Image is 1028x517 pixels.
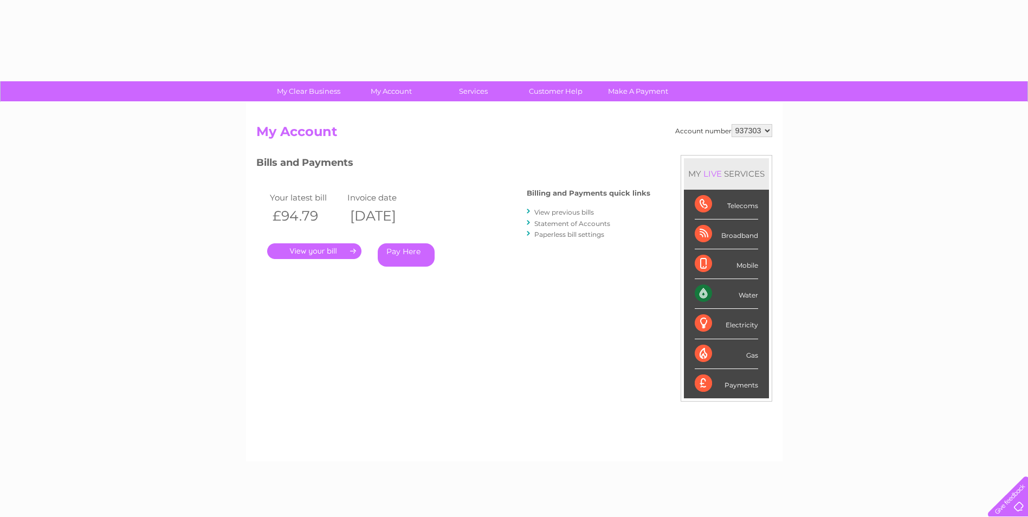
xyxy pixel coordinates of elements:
[695,219,758,249] div: Broadband
[695,249,758,279] div: Mobile
[695,369,758,398] div: Payments
[534,219,610,228] a: Statement of Accounts
[695,279,758,309] div: Water
[695,190,758,219] div: Telecoms
[684,158,769,189] div: MY SERVICES
[534,230,604,238] a: Paperless bill settings
[527,189,650,197] h4: Billing and Payments quick links
[534,208,594,216] a: View previous bills
[429,81,518,101] a: Services
[256,155,650,174] h3: Bills and Payments
[675,124,772,137] div: Account number
[378,243,435,267] a: Pay Here
[695,309,758,339] div: Electricity
[345,205,423,227] th: [DATE]
[701,169,724,179] div: LIVE
[267,205,345,227] th: £94.79
[345,190,423,205] td: Invoice date
[593,81,683,101] a: Make A Payment
[346,81,436,101] a: My Account
[267,190,345,205] td: Your latest bill
[267,243,361,259] a: .
[256,124,772,145] h2: My Account
[264,81,353,101] a: My Clear Business
[511,81,600,101] a: Customer Help
[695,339,758,369] div: Gas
